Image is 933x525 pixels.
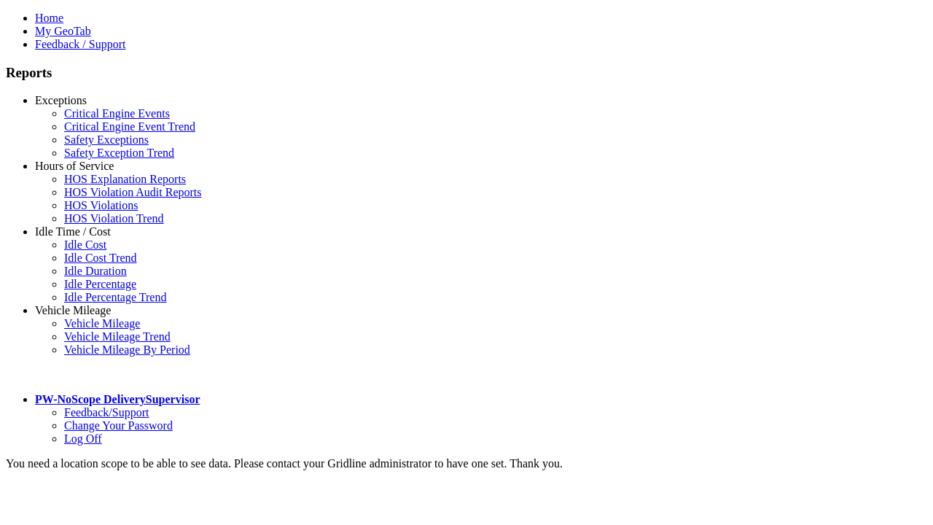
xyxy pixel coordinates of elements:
[35,25,91,37] a: My GeoTab
[64,107,170,120] a: Critical Engine Events
[64,278,136,290] a: Idle Percentage
[6,457,927,470] div: You need a location scope to be able to see data. Please contact your Gridline administrator to h...
[64,317,140,330] a: Vehicle Mileage
[6,65,927,81] h3: Reports
[64,173,186,185] a: HOS Explanation Reports
[35,160,114,172] a: Hours of Service
[35,393,200,405] a: PW-NoScope DeliverySupervisor
[64,212,164,225] a: HOS Violation Trend
[64,186,202,198] a: HOS Violation Audit Reports
[64,133,149,146] a: Safety Exceptions
[64,252,137,264] a: Idle Cost Trend
[35,38,125,50] a: Feedback / Support
[64,147,174,159] a: Safety Exception Trend
[35,12,63,24] a: Home
[64,432,102,445] a: Log Off
[64,419,173,432] a: Change Your Password
[35,304,111,316] a: Vehicle Mileage
[64,330,171,343] a: Vehicle Mileage Trend
[64,343,190,356] a: Vehicle Mileage By Period
[64,238,106,251] a: Idle Cost
[64,265,127,277] a: Idle Duration
[35,94,87,106] a: Exceptions
[64,120,195,133] a: Critical Engine Event Trend
[64,406,149,419] a: Feedback/Support
[64,199,138,211] a: HOS Violations
[64,291,166,303] a: Idle Percentage Trend
[35,225,111,238] a: Idle Time / Cost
